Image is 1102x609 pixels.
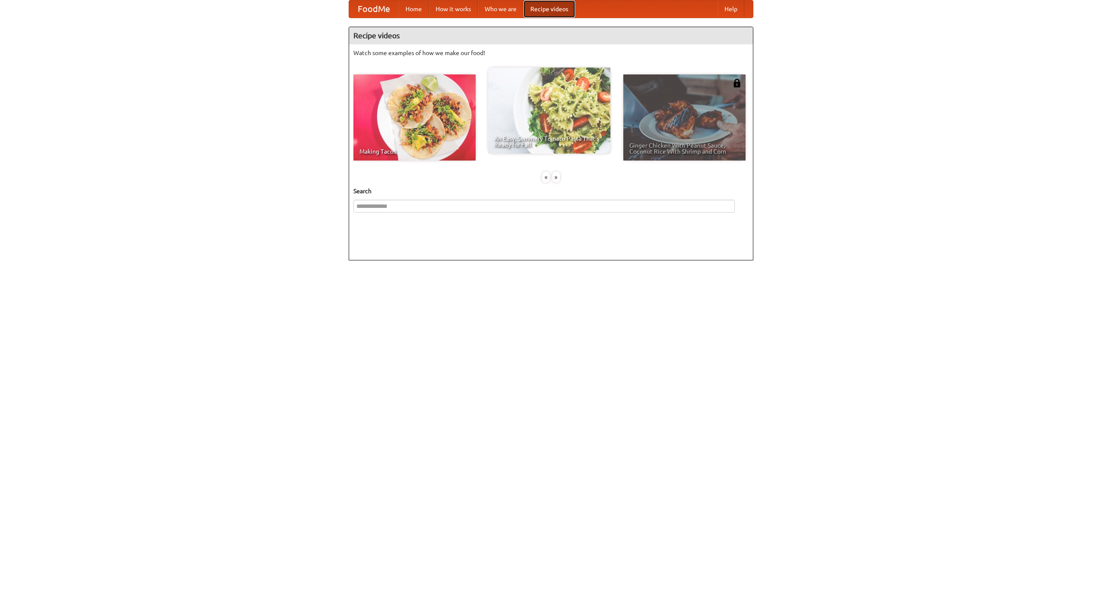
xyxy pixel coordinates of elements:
div: » [552,172,560,182]
h5: Search [353,187,749,195]
a: Who we are [478,0,523,18]
a: How it works [429,0,478,18]
a: Help [718,0,744,18]
a: Recipe videos [523,0,575,18]
span: An Easy, Summery Tomato Pasta That's Ready for Fall [494,136,604,148]
h4: Recipe videos [349,27,753,44]
span: Making Tacos [359,148,470,155]
div: « [542,172,550,182]
a: Home [399,0,429,18]
a: Making Tacos [353,74,476,161]
img: 483408.png [733,79,741,87]
a: An Easy, Summery Tomato Pasta That's Ready for Fall [488,68,610,154]
p: Watch some examples of how we make our food! [353,49,749,57]
a: FoodMe [349,0,399,18]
